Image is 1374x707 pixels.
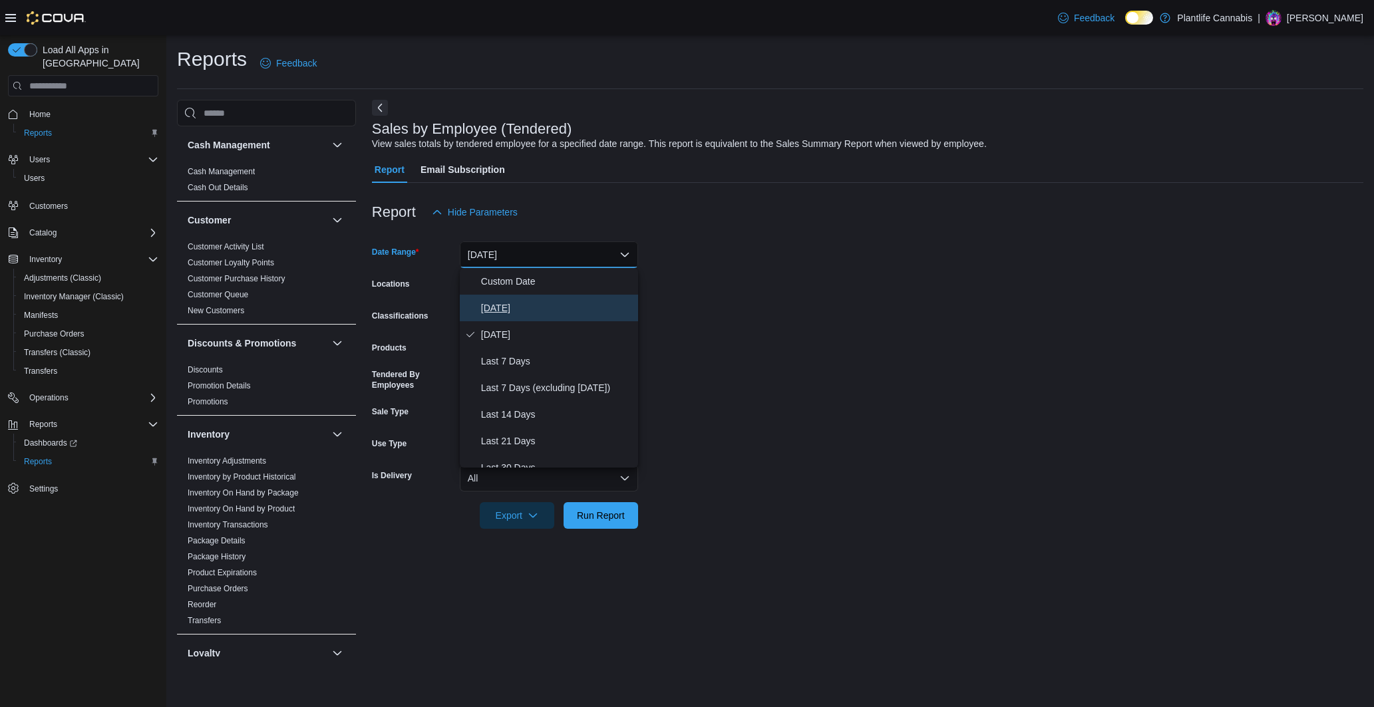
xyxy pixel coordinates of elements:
[188,258,274,267] a: Customer Loyalty Points
[24,438,77,448] span: Dashboards
[188,584,248,593] a: Purchase Orders
[188,183,248,192] a: Cash Out Details
[19,270,158,286] span: Adjustments (Classic)
[329,137,345,153] button: Cash Management
[188,646,327,660] button: Loyalty
[24,366,57,376] span: Transfers
[188,456,266,466] a: Inventory Adjustments
[19,435,158,451] span: Dashboards
[19,454,57,470] a: Reports
[188,552,246,561] a: Package History
[13,343,164,362] button: Transfers (Classic)
[1287,10,1363,26] p: [PERSON_NAME]
[188,138,327,152] button: Cash Management
[188,289,248,300] span: Customer Queue
[188,600,216,609] a: Reorder
[188,290,248,299] a: Customer Queue
[24,251,158,267] span: Inventory
[24,390,158,406] span: Operations
[481,380,633,396] span: Last 7 Days (excluding [DATE])
[19,326,90,342] a: Purchase Orders
[24,198,73,214] a: Customers
[19,345,158,360] span: Transfers (Classic)
[188,138,270,152] h3: Cash Management
[19,125,57,141] a: Reports
[3,196,164,215] button: Customers
[372,247,419,257] label: Date Range
[24,225,62,241] button: Catalog
[481,327,633,343] span: [DATE]
[19,289,158,305] span: Inventory Manager (Classic)
[8,99,158,533] nav: Complex example
[372,369,454,390] label: Tendered By Employees
[1074,11,1115,25] span: Feedback
[329,212,345,228] button: Customer
[329,645,345,661] button: Loyalty
[177,164,356,201] div: Cash Management
[29,484,58,494] span: Settings
[24,152,158,168] span: Users
[188,504,295,513] a: Inventory On Hand by Product
[24,291,124,302] span: Inventory Manager (Classic)
[329,426,345,442] button: Inventory
[177,453,356,634] div: Inventory
[372,311,429,321] label: Classifications
[177,239,356,324] div: Customer
[24,456,52,467] span: Reports
[3,223,164,242] button: Catalog
[29,201,68,212] span: Customers
[13,306,164,325] button: Manifests
[24,152,55,168] button: Users
[19,363,158,379] span: Transfers
[481,406,633,422] span: Last 14 Days
[188,273,285,284] span: Customer Purchase History
[188,306,244,315] a: New Customers
[481,300,633,316] span: [DATE]
[188,166,255,177] span: Cash Management
[372,343,407,353] label: Products
[3,104,164,124] button: Home
[3,388,164,407] button: Operations
[188,182,248,193] span: Cash Out Details
[19,307,63,323] a: Manifests
[3,479,164,498] button: Settings
[24,251,67,267] button: Inventory
[481,433,633,449] span: Last 21 Days
[255,50,322,76] a: Feedback
[19,270,106,286] a: Adjustments (Classic)
[19,307,158,323] span: Manifests
[188,381,251,390] a: Promotion Details
[24,106,158,122] span: Home
[13,362,164,380] button: Transfers
[488,502,546,529] span: Export
[188,536,246,545] a: Package Details
[372,470,412,481] label: Is Delivery
[19,170,50,186] a: Users
[29,392,69,403] span: Operations
[1258,10,1260,26] p: |
[188,167,255,176] a: Cash Management
[188,213,327,227] button: Customer
[372,406,409,417] label: Sale Type
[481,460,633,476] span: Last 30 Days
[372,100,388,116] button: Next
[1177,10,1252,26] p: Plantlife Cannabis
[13,434,164,452] a: Dashboards
[29,154,50,165] span: Users
[188,397,228,406] a: Promotions
[188,241,264,252] span: Customer Activity List
[188,242,264,251] a: Customer Activity List
[188,213,231,227] h3: Customer
[3,415,164,434] button: Reports
[37,43,158,70] span: Load All Apps in [GEOGRAPHIC_DATA]
[1053,5,1120,31] a: Feedback
[24,416,158,432] span: Reports
[24,128,52,138] span: Reports
[276,57,317,70] span: Feedback
[24,481,63,497] a: Settings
